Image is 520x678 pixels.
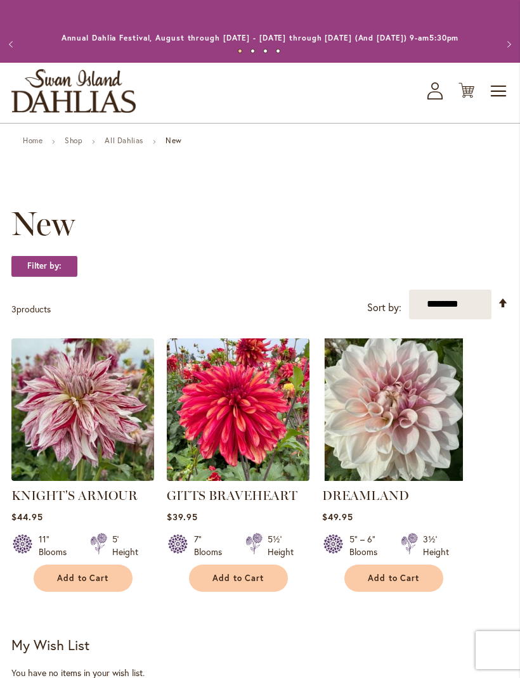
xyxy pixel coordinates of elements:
[11,636,89,654] strong: My Wish List
[10,633,45,668] iframe: Launch Accessibility Center
[368,573,420,584] span: Add to Cart
[11,205,75,243] span: New
[167,488,297,503] a: GITTS BRAVEHEART
[322,488,409,503] a: DREAMLAND
[495,32,520,57] button: Next
[322,338,465,481] img: DREAMLAND
[167,471,309,483] a: GITTS BRAVEHEART
[105,136,143,145] a: All Dahlias
[11,338,154,481] img: KNIGHTS ARMOUR
[367,296,401,319] label: Sort by:
[276,49,280,53] button: 4 of 4
[11,69,136,113] a: store logo
[11,299,51,319] p: products
[57,573,109,584] span: Add to Cart
[238,49,242,53] button: 1 of 4
[65,136,82,145] a: Shop
[322,511,353,523] span: $49.95
[212,573,264,584] span: Add to Cart
[263,49,268,53] button: 3 of 4
[11,488,138,503] a: KNIGHT'S ARMOUR
[62,33,459,42] a: Annual Dahlia Festival, August through [DATE] - [DATE] through [DATE] (And [DATE]) 9-am5:30pm
[167,338,309,481] img: GITTS BRAVEHEART
[250,49,255,53] button: 2 of 4
[268,533,294,558] div: 5½' Height
[11,511,43,523] span: $44.95
[423,533,449,558] div: 3½' Height
[11,255,77,277] strong: Filter by:
[349,533,386,558] div: 5" – 6" Blooms
[39,533,75,558] div: 11" Blooms
[167,511,198,523] span: $39.95
[344,565,443,592] button: Add to Cart
[194,533,230,558] div: 7" Blooms
[322,471,465,483] a: DREAMLAND
[189,565,288,592] button: Add to Cart
[11,303,16,315] span: 3
[166,136,182,145] strong: New
[34,565,133,592] button: Add to Cart
[11,471,154,483] a: KNIGHTS ARMOUR
[112,533,138,558] div: 5' Height
[23,136,42,145] a: Home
